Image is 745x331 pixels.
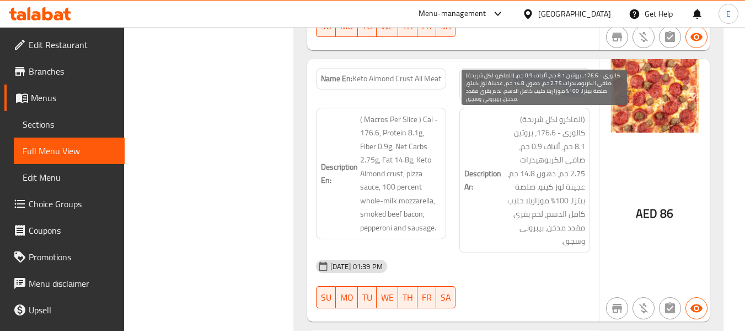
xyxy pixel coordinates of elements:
button: Available [685,26,708,48]
span: FR [422,18,432,34]
strong: Description Ar: [464,167,501,194]
span: TU [362,290,372,306]
span: SA [441,290,451,306]
button: FR [417,286,436,308]
span: Choice Groups [29,197,116,211]
button: Not has choices [659,26,681,48]
button: Available [685,297,708,319]
span: Edit Restaurant [29,38,116,51]
button: Purchased item [633,297,655,319]
img: Keto_Almond_Crust_All_Mea638951012000678987.jpg [599,59,710,133]
span: Keto Almond Crust All Meat [352,73,441,85]
span: SA [441,18,451,34]
span: [DATE] 01:39 PM [326,261,387,272]
div: [GEOGRAPHIC_DATA] [538,8,611,20]
span: TH [403,18,413,34]
button: MO [336,286,358,308]
span: E [726,8,731,20]
span: ( Macros Per Slice ) Cal - 176.6, Protein 8.1g, Fiber 0.9g, Net Carbs 2.75g, Fat 14.8g, Keto Almo... [360,113,442,235]
span: SU [321,290,331,306]
span: Promotions [29,250,116,264]
span: TH [403,290,413,306]
a: Branches [4,58,125,85]
a: Choice Groups [4,191,125,217]
a: Full Menu View [14,138,125,164]
a: Sections [14,111,125,138]
button: TU [358,286,377,308]
a: Promotions [4,244,125,270]
a: Upsell [4,297,125,323]
span: WE [381,290,394,306]
button: TH [398,286,417,308]
span: 86 [660,203,673,224]
strong: Description En: [321,160,358,187]
span: Full Menu View [23,144,116,157]
span: Coupons [29,224,116,237]
span: Menus [31,91,116,104]
span: MO [340,290,353,306]
span: WE [381,18,394,34]
a: Edit Menu [14,164,125,191]
span: Sections [23,118,116,131]
span: SU [321,18,331,34]
strong: Name Ar: [464,73,494,96]
span: Branches [29,65,116,78]
span: Menu disclaimer [29,277,116,290]
a: Menus [4,85,125,111]
button: Not branch specific item [606,297,628,319]
strong: Name En: [321,73,352,85]
div: Menu-management [419,7,486,20]
span: AED [636,203,657,224]
button: Purchased item [633,26,655,48]
span: Edit Menu [23,171,116,184]
span: FR [422,290,432,306]
button: SA [436,286,455,308]
button: SU [316,286,336,308]
span: TU [362,18,372,34]
button: Not has choices [659,297,681,319]
span: Upsell [29,303,116,317]
span: MO [340,18,353,34]
a: Edit Restaurant [4,31,125,58]
span: عجينة اللوز كيتو جميع اللحوم [494,73,585,96]
a: Coupons [4,217,125,244]
button: WE [377,286,398,308]
span: (الماكرو لكل شريحة) كالوري - 176.6، بروتين 8.1 جم، ألياف 0.9 جم، صافي الكربوهيدرات 2.75 جم، دهون ... [503,113,585,248]
a: Menu disclaimer [4,270,125,297]
button: Not branch specific item [606,26,628,48]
